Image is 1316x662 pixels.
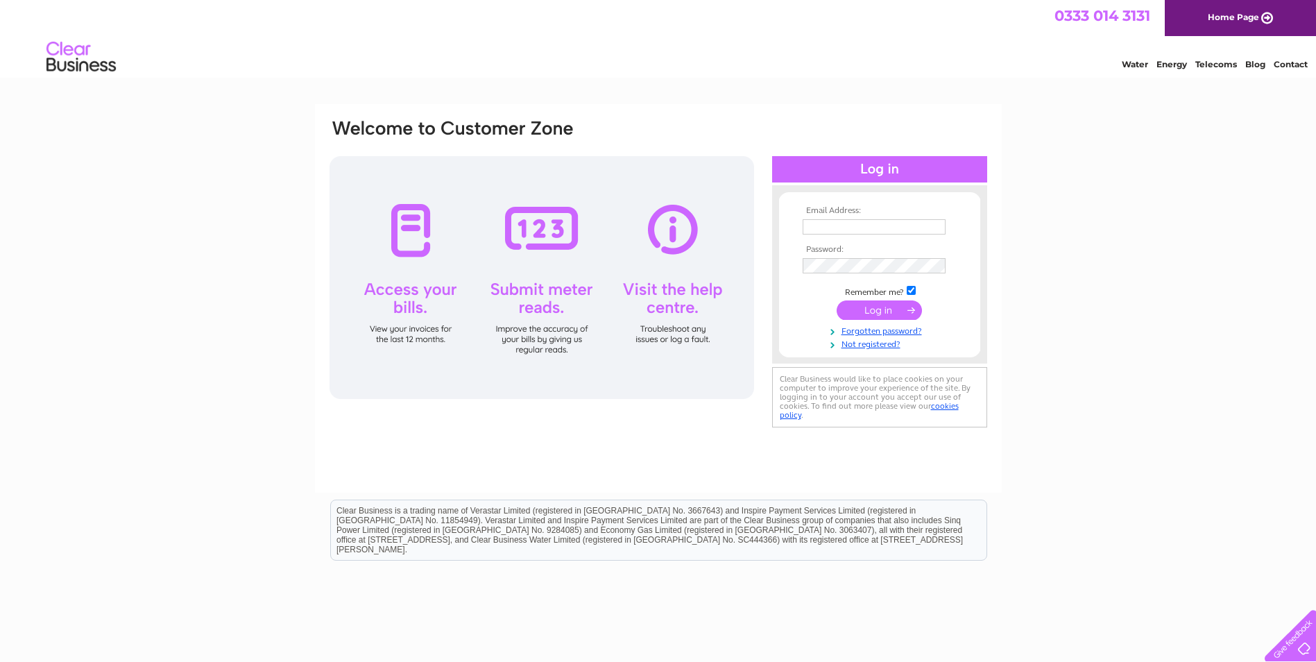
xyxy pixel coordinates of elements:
[799,206,960,216] th: Email Address:
[1122,59,1148,69] a: Water
[1274,59,1308,69] a: Contact
[837,300,922,320] input: Submit
[780,401,959,420] a: cookies policy
[331,8,986,67] div: Clear Business is a trading name of Verastar Limited (registered in [GEOGRAPHIC_DATA] No. 3667643...
[772,367,987,427] div: Clear Business would like to place cookies on your computer to improve your experience of the sit...
[1195,59,1237,69] a: Telecoms
[1245,59,1265,69] a: Blog
[1054,7,1150,24] a: 0333 014 3131
[799,284,960,298] td: Remember me?
[46,36,117,78] img: logo.png
[803,323,960,337] a: Forgotten password?
[799,245,960,255] th: Password:
[803,337,960,350] a: Not registered?
[1156,59,1187,69] a: Energy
